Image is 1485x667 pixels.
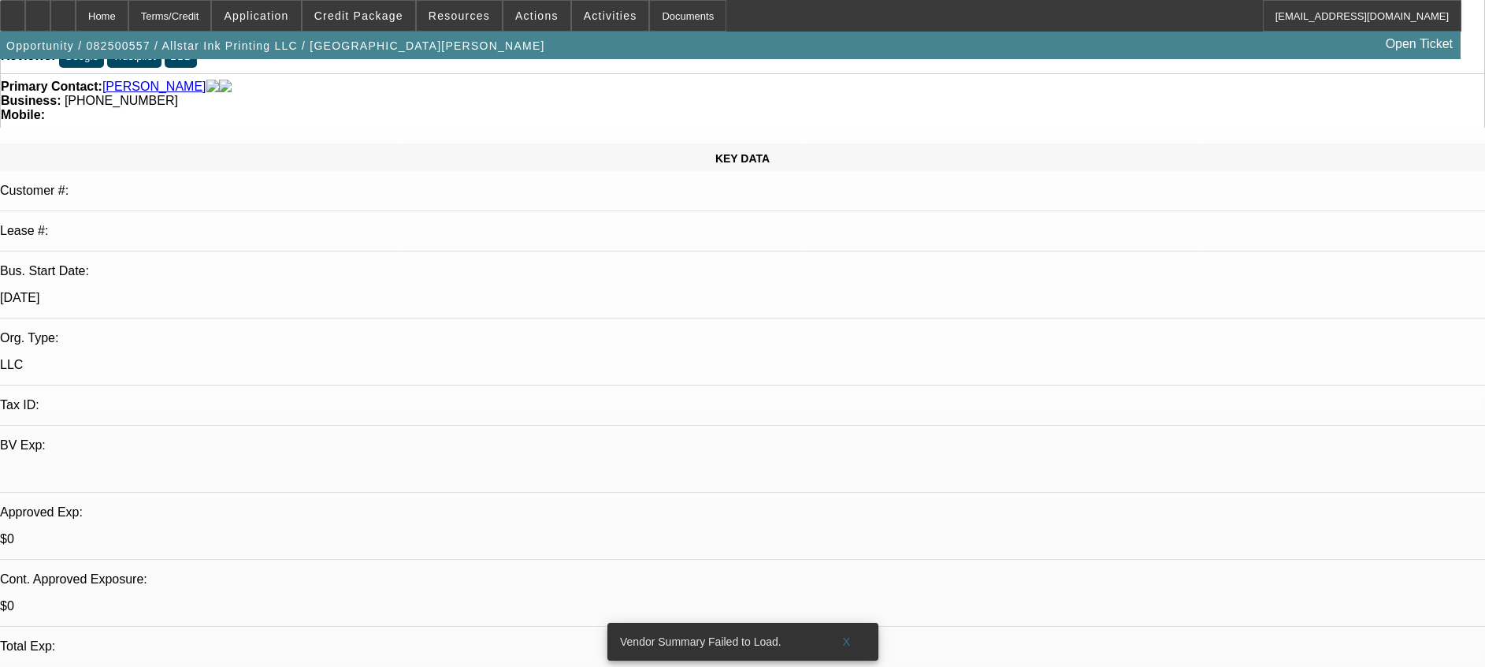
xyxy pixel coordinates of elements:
strong: Mobile: [1,108,45,121]
button: Activities [572,1,649,31]
img: facebook-icon.png [206,80,219,94]
img: linkedin-icon.png [219,80,232,94]
button: Application [212,1,300,31]
strong: Business: [1,94,61,107]
button: Credit Package [303,1,415,31]
span: Activities [584,9,637,22]
button: X [822,628,872,656]
button: Resources [417,1,502,31]
span: [PHONE_NUMBER] [65,94,178,107]
span: X [842,635,851,648]
a: Open Ticket [1379,31,1459,58]
button: Actions [503,1,570,31]
span: Application [224,9,288,22]
span: Opportunity / 082500557 / Allstar Ink Printing LLC / [GEOGRAPHIC_DATA][PERSON_NAME] [6,39,545,52]
span: Actions [515,9,559,22]
span: Credit Package [314,9,403,22]
span: KEY DATA [715,152,770,165]
a: [PERSON_NAME] [102,80,206,94]
div: Vendor Summary Failed to Load. [607,623,822,661]
span: Resources [429,9,490,22]
strong: Primary Contact: [1,80,102,94]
